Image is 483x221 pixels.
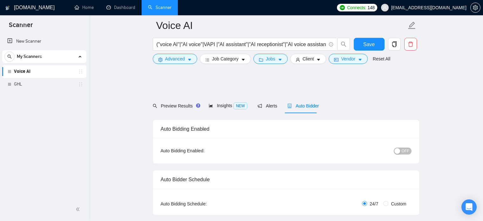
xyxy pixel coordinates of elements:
span: edit [408,21,416,30]
span: notification [258,104,262,108]
span: copy [388,41,400,47]
button: search [4,52,15,62]
span: Vendor [341,55,355,62]
span: search [338,41,350,47]
a: GHL [14,78,74,91]
span: double-left [76,206,82,212]
a: Reset All [373,55,390,62]
button: delete [404,38,417,51]
span: caret-down [187,57,192,62]
img: upwork-logo.png [340,5,345,10]
img: logo [5,3,10,13]
span: setting [158,57,163,62]
span: My Scanners [17,50,42,63]
button: folderJobscaret-down [253,54,288,64]
a: dashboardDashboard [106,5,135,10]
span: user [296,57,300,62]
span: Jobs [266,55,275,62]
div: Auto Bidder Schedule [161,170,412,189]
span: info-circle [329,42,333,46]
a: setting [470,5,480,10]
span: caret-down [358,57,362,62]
span: Custom [388,200,409,207]
span: search [5,54,14,59]
button: idcardVendorcaret-down [329,54,367,64]
span: NEW [233,102,247,109]
button: settingAdvancedcaret-down [153,54,197,64]
span: Client [303,55,314,62]
a: Voice AI [14,65,74,78]
div: Auto Bidding Enabled: [161,147,244,154]
span: idcard [334,57,339,62]
a: New Scanner [7,35,81,48]
button: search [337,38,350,51]
span: Job Category [212,55,238,62]
span: area-chart [209,103,213,108]
button: Save [354,38,385,51]
span: OFF [402,148,409,155]
span: holder [78,82,83,87]
button: copy [388,38,401,51]
div: Tooltip anchor [195,103,201,108]
input: Search Freelance Jobs... [157,40,326,48]
span: Auto Bidder [287,103,319,108]
span: caret-down [278,57,282,62]
input: Scanner name... [156,17,406,33]
a: searchScanner [148,5,171,10]
span: holder [78,69,83,74]
div: Open Intercom Messenger [461,199,477,215]
span: robot [287,104,292,108]
button: barsJob Categorycaret-down [200,54,251,64]
span: folder [259,57,263,62]
span: caret-down [241,57,245,62]
span: 24/7 [367,200,381,207]
li: New Scanner [2,35,86,48]
span: Insights [209,103,247,108]
span: Connects: [347,4,366,11]
div: Auto Bidding Schedule: [161,200,244,207]
span: user [383,5,387,10]
span: search [153,104,157,108]
span: Preview Results [153,103,198,108]
div: Auto Bidding Enabled [161,120,412,138]
span: 148 [367,4,374,11]
span: Alerts [258,103,277,108]
span: delete [405,41,417,47]
span: Save [363,40,375,48]
span: Scanner [4,20,38,34]
a: homeHome [75,5,94,10]
span: Advanced [165,55,185,62]
button: setting [470,3,480,13]
button: userClientcaret-down [290,54,326,64]
li: My Scanners [2,50,86,91]
span: bars [205,57,210,62]
span: caret-down [316,57,321,62]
